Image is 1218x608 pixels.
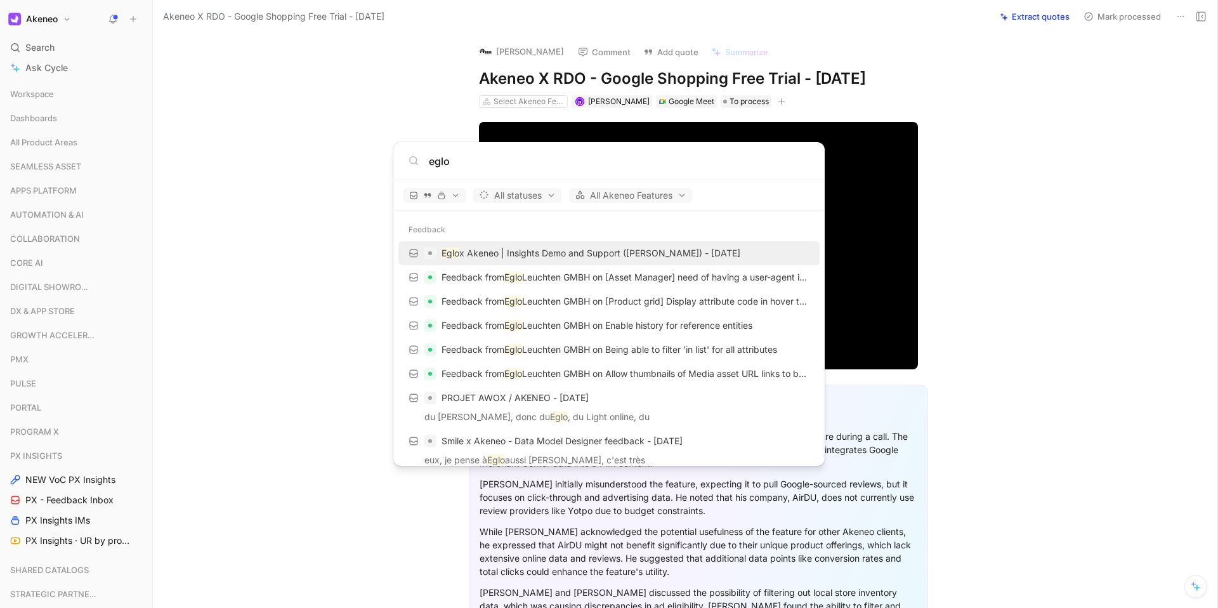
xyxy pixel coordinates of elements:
button: All statuses [473,188,561,203]
mark: Eglo [504,344,522,355]
mark: Eglo [504,272,522,282]
div: Feedback [393,218,825,241]
button: All Akeneo Features [569,188,692,203]
a: Eglox Akeneo | Insights Demo and Support ([PERSON_NAME]) - [DATE] [398,241,820,265]
p: Feedback from Leuchten GMBH on Allow thumbnails of Media asset URL links to be regenerated when t... [442,366,809,381]
a: Feedback fromEgloLeuchten GMBH on Being able to filter 'in list' for all attributes [398,338,820,362]
mark: Eglo [487,454,505,465]
mark: Eglo [442,248,459,258]
mark: Eglo [504,296,522,307]
span: All statuses [479,188,556,203]
p: eux, je pense à aussi [PERSON_NAME], c'est très [402,453,816,472]
a: Feedback fromEgloLeuchten GMBH on Allow thumbnails of Media asset URL links to be regenerated whe... [398,362,820,386]
a: Feedback fromEgloLeuchten GMBH on [Asset Manager] need of having a user-agent in the request quer... [398,265,820,289]
span: All Akeneo Features [575,188,686,203]
p: Feedback from Leuchten GMBH on [Product grid] Display attribute code in hover to help choosing fi... [442,294,809,309]
mark: Eglo [504,320,522,331]
p: x Akeneo | Insights Demo and Support ([PERSON_NAME]) - [DATE] [442,246,740,261]
span: Smile x Akeneo - Data Model Designer feedback - [DATE] [442,435,683,446]
input: Type a command or search anything [429,154,809,169]
p: Feedback from Leuchten GMBH on Enable history for reference entities [442,318,752,333]
a: Smile x Akeneo - Data Model Designer feedback - [DATE]eux, je pense àEgloaussi [PERSON_NAME], c'e... [398,429,820,472]
p: Feedback from Leuchten GMBH on [Asset Manager] need of having a user-agent in the request queryin... [442,270,809,285]
mark: Eglo [550,411,568,422]
a: Feedback fromEgloLeuchten GMBH on Enable history for reference entities [398,314,820,338]
p: du [PERSON_NAME], donc du , du Light online, du [402,409,816,428]
a: Feedback fromEgloLeuchten GMBH on [Product grid] Display attribute code in hover to help choosing... [398,289,820,314]
a: PROJET AWOX / AKENEO - [DATE]du [PERSON_NAME], donc duEglo, du Light online, du [398,386,820,429]
mark: Eglo [504,368,522,379]
span: PROJET AWOX / AKENEO - [DATE] [442,392,589,403]
p: Feedback from Leuchten GMBH on Being able to filter 'in list' for all attributes [442,342,777,357]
